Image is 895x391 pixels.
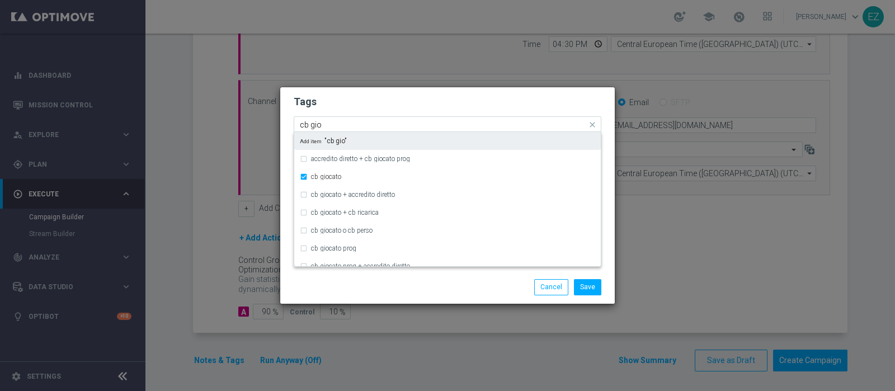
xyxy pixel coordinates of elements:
[300,204,595,222] div: cb giocato + cb ricarica
[574,279,601,295] button: Save
[311,245,356,252] label: cb giocato prog
[294,95,601,109] h2: Tags
[300,138,347,144] span: "cb gio"
[300,168,595,186] div: cb giocato
[534,279,568,295] button: Cancel
[300,186,595,204] div: cb giocato + accredito diretto
[300,150,595,168] div: accredito diretto + cb giocato prog
[300,257,595,275] div: cb giocato prog + accredito diretto
[311,156,410,162] label: accredito diretto + cb giocato prog
[311,209,379,216] label: cb giocato + cb ricarica
[294,116,601,132] ng-select: cb giocato, talent, up-selling
[311,263,410,270] label: cb giocato prog + accredito diretto
[311,173,341,180] label: cb giocato
[311,227,373,234] label: cb giocato o cb perso
[294,132,601,267] ng-dropdown-panel: Options list
[300,222,595,239] div: cb giocato o cb perso
[300,138,324,144] span: Add item
[300,239,595,257] div: cb giocato prog
[311,191,395,198] label: cb giocato + accredito diretto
